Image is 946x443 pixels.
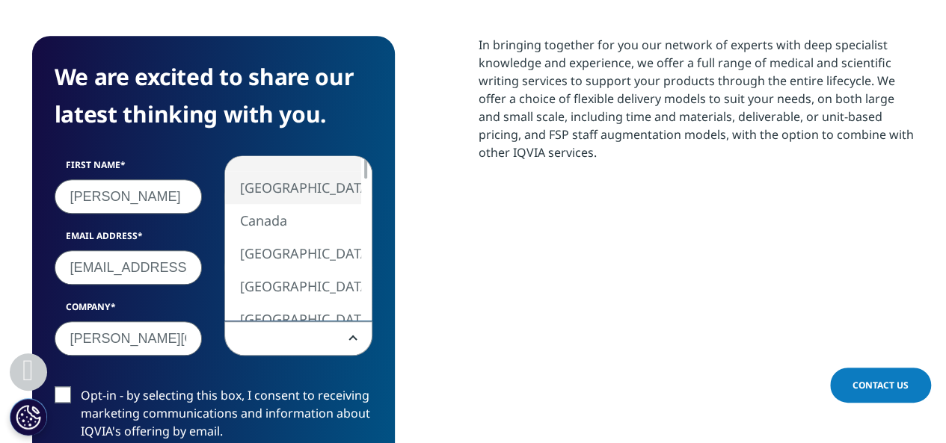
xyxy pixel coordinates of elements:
h4: We are excited to share our latest thinking with you. [55,58,372,133]
li: [GEOGRAPHIC_DATA] [225,171,361,204]
p: In bringing together for you our network of experts with deep specialist knowledge and experience... [479,36,915,173]
label: Email Address [55,229,203,250]
a: Contact Us [830,368,931,403]
li: [GEOGRAPHIC_DATA] [225,303,361,335]
button: Cookies Settings [10,398,47,436]
li: [GEOGRAPHIC_DATA] [225,237,361,270]
li: [GEOGRAPHIC_DATA] [225,270,361,303]
span: Contact Us [853,379,909,391]
li: Canada [225,204,361,237]
label: Company [55,300,203,321]
label: First Name [55,158,203,179]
